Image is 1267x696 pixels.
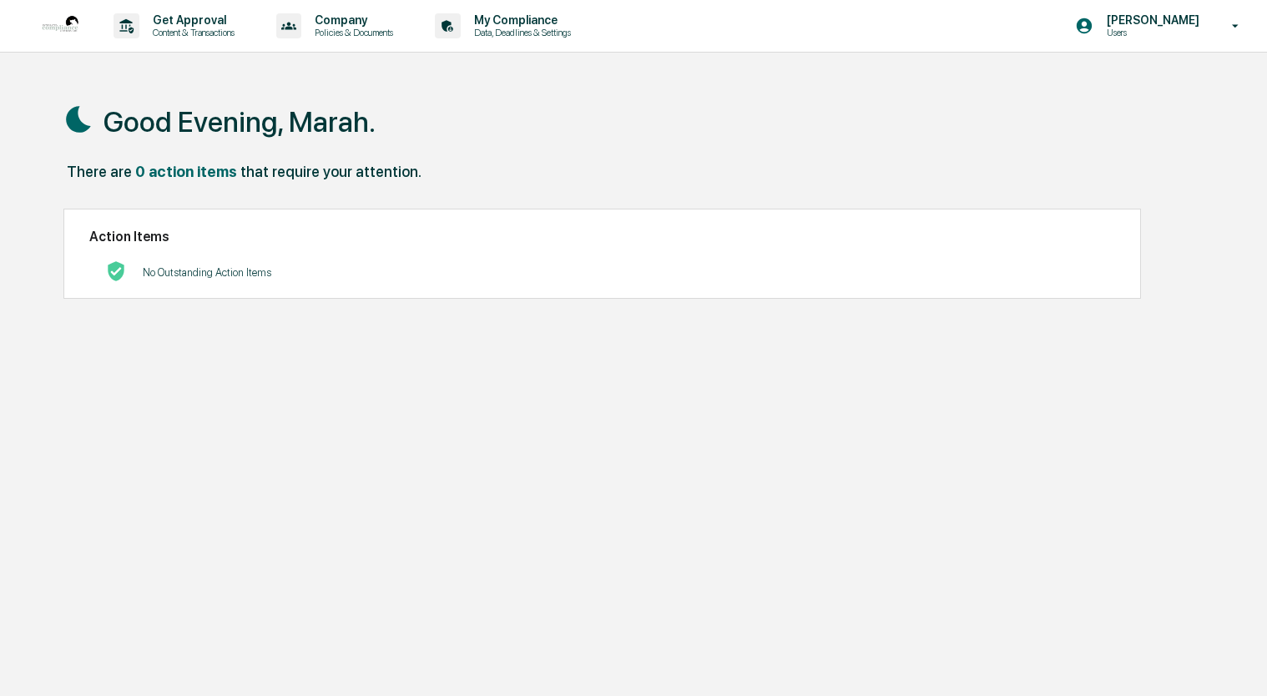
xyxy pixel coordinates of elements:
[135,163,237,180] div: 0 action items
[1214,641,1259,686] iframe: Open customer support
[301,13,401,27] p: Company
[89,229,1116,245] h2: Action Items
[143,266,271,279] p: No Outstanding Action Items
[67,163,132,180] div: There are
[301,27,401,38] p: Policies & Documents
[1093,13,1208,27] p: [PERSON_NAME]
[103,105,376,139] h1: Good Evening, Marah.
[139,13,243,27] p: Get Approval
[461,13,579,27] p: My Compliance
[139,27,243,38] p: Content & Transactions
[106,261,126,281] img: No Actions logo
[40,6,80,46] img: logo
[240,163,421,180] div: that require your attention.
[1093,27,1208,38] p: Users
[461,27,579,38] p: Data, Deadlines & Settings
